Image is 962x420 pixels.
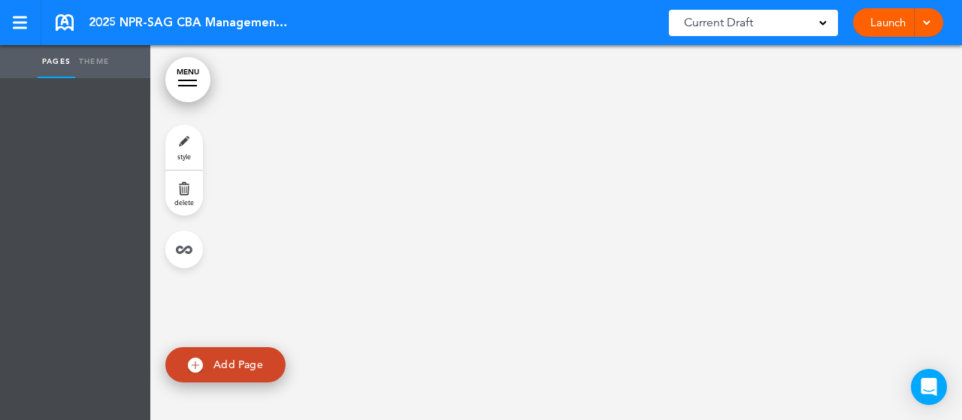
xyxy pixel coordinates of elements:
a: MENU [165,57,210,102]
span: Add Page [213,358,263,371]
a: delete [165,171,203,216]
a: style [165,125,203,170]
span: style [177,152,191,161]
span: Current Draft [684,12,753,33]
a: Add Page [165,347,286,382]
div: Open Intercom Messenger [911,369,947,405]
img: add.svg [188,358,203,373]
a: Theme [75,45,113,78]
a: Launch [864,8,912,37]
a: Pages [38,45,75,78]
span: 2025 NPR-SAG CBA Management Training Doc [89,14,292,31]
span: delete [174,198,194,207]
